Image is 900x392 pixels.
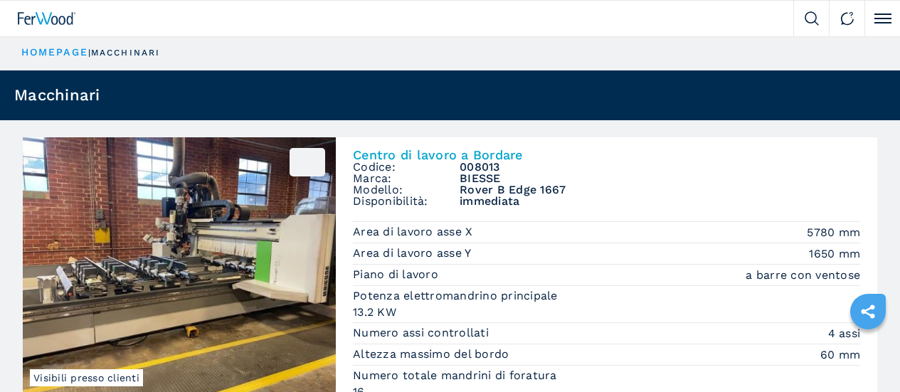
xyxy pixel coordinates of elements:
[14,88,100,103] h1: Macchinari
[353,346,513,362] p: Altezza massimo del bordo
[746,267,860,283] em: a barre con ventose
[850,294,886,329] a: sharethis
[353,288,561,304] p: Potenza elettromandrino principale
[805,11,819,26] img: Search
[460,173,860,184] h3: BIESSE
[807,224,860,240] em: 5780 mm
[864,1,900,36] button: Click to toggle menu
[353,149,860,161] h2: Centro di lavoro a Bordare
[30,369,143,386] span: Visibili presso clienti
[353,245,475,261] p: Area di lavoro asse Y
[809,245,860,262] em: 1650 mm
[353,173,460,184] span: Marca:
[353,325,492,341] p: Numero assi controllati
[353,267,442,282] p: Piano di lavoro
[460,161,860,173] h3: 008013
[353,368,561,383] p: Numero totale mandrini di foratura
[828,325,861,341] em: 4 assi
[21,46,88,58] a: HOMEPAGE
[91,47,160,59] p: macchinari
[460,196,860,207] span: immediata
[353,224,477,240] p: Area di lavoro asse X
[840,11,854,26] img: Contact us
[18,12,76,25] img: Ferwood
[353,304,860,320] em: 13.2 KW
[353,196,460,207] span: Disponibilità:
[460,184,860,196] h3: Rover B Edge 1667
[353,161,460,173] span: Codice:
[840,328,889,381] iframe: Chat
[353,184,460,196] span: Modello:
[820,346,860,363] em: 60 mm
[88,48,91,58] span: |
